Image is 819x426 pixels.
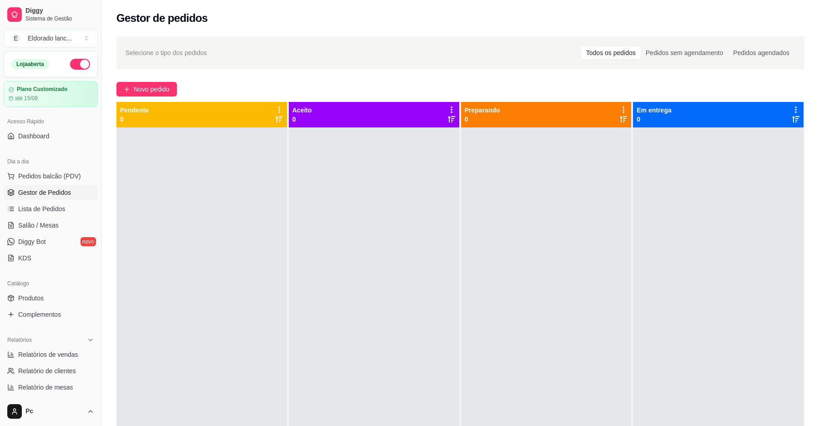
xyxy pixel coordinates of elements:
span: Lista de Pedidos [18,204,65,213]
span: Produtos [18,294,44,303]
span: Relatório de clientes [18,366,76,375]
div: Eldorado lanc ... [28,34,72,43]
button: Novo pedido [116,82,177,96]
a: Diggy Botnovo [4,234,98,249]
a: KDS [4,251,98,265]
a: Complementos [4,307,98,322]
a: Relatório de mesas [4,380,98,395]
a: Relatório de clientes [4,364,98,378]
div: Pedidos agendados [728,46,794,59]
button: Select a team [4,29,98,47]
span: Complementos [18,310,61,319]
p: Pendente [120,106,149,115]
span: Salão / Mesas [18,221,59,230]
div: Pedidos sem agendamento [641,46,728,59]
p: Preparando [465,106,500,115]
a: Dashboard [4,129,98,143]
a: Produtos [4,291,98,305]
p: 0 [637,115,671,124]
span: Dashboard [18,132,50,141]
span: Relatórios [7,336,32,344]
span: Relatório de mesas [18,383,73,392]
a: DiggySistema de Gestão [4,4,98,25]
div: Catálogo [4,276,98,291]
a: Salão / Mesas [4,218,98,233]
a: Lista de Pedidos [4,202,98,216]
span: Diggy [25,7,94,15]
span: Sistema de Gestão [25,15,94,22]
button: Pedidos balcão (PDV) [4,169,98,183]
span: Diggy Bot [18,237,46,246]
span: Selecione o tipo dos pedidos [126,48,207,58]
h2: Gestor de pedidos [116,11,208,25]
span: plus [124,86,130,92]
span: KDS [18,254,31,263]
span: Novo pedido [134,84,170,94]
div: Dia a dia [4,154,98,169]
span: Pedidos balcão (PDV) [18,172,81,181]
span: E [11,34,20,43]
button: Alterar Status [70,59,90,70]
p: Aceito [292,106,312,115]
p: 0 [465,115,500,124]
span: Pc [25,407,83,416]
p: 0 [120,115,149,124]
article: Plano Customizado [17,86,67,93]
p: Em entrega [637,106,671,115]
a: Gestor de Pedidos [4,185,98,200]
div: Todos os pedidos [581,46,641,59]
a: Plano Customizadoaté 15/09 [4,81,98,107]
div: Loja aberta [11,59,49,69]
p: 0 [292,115,312,124]
span: Relatórios de vendas [18,350,78,359]
a: Relatórios de vendas [4,347,98,362]
span: Gestor de Pedidos [18,188,71,197]
button: Pc [4,401,98,422]
a: Relatório de fidelidadenovo [4,396,98,411]
article: até 15/09 [15,95,38,102]
div: Acesso Rápido [4,114,98,129]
